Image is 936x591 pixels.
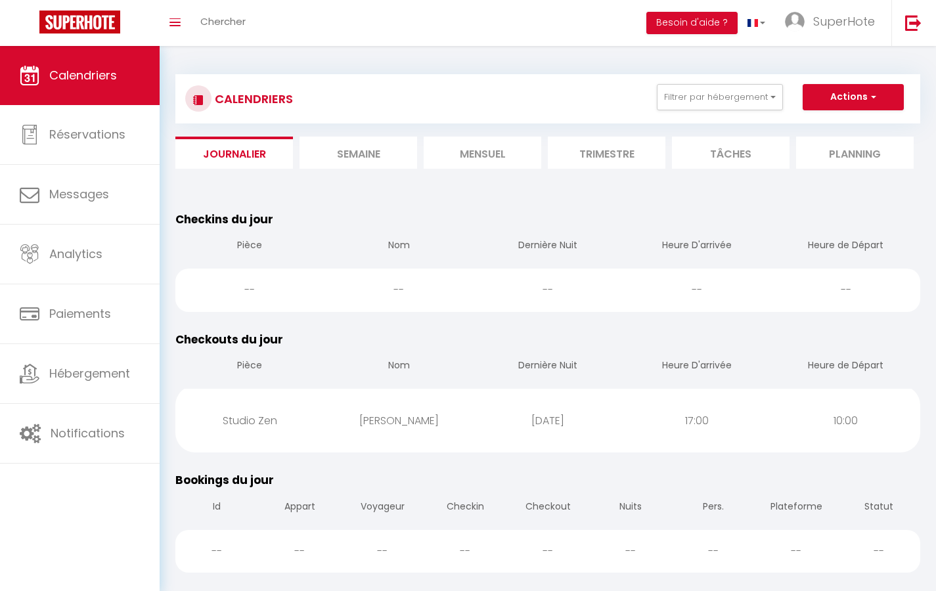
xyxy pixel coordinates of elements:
[175,489,258,527] th: Id
[51,425,125,441] span: Notifications
[771,228,920,265] th: Heure de Départ
[589,489,672,527] th: Nuits
[548,137,665,169] li: Trimestre
[474,228,623,265] th: Dernière Nuit
[175,228,324,265] th: Pièce
[771,269,920,311] div: --
[324,228,474,265] th: Nom
[813,13,875,30] span: SuperHote
[589,530,672,573] div: --
[622,228,771,265] th: Heure D'arrivée
[175,399,324,442] div: Studio Zen
[672,489,755,527] th: Pers.
[49,365,130,382] span: Hébergement
[200,14,246,28] span: Chercher
[771,399,920,442] div: 10:00
[39,11,120,33] img: Super Booking
[506,489,589,527] th: Checkout
[672,137,790,169] li: Tâches
[424,530,506,573] div: --
[175,348,324,385] th: Pièce
[755,489,837,527] th: Plateforme
[175,472,274,488] span: Bookings du jour
[212,84,293,114] h3: CALENDRIERS
[622,269,771,311] div: --
[657,84,783,110] button: Filtrer par hébergement
[424,137,541,169] li: Mensuel
[796,137,914,169] li: Planning
[49,305,111,322] span: Paiements
[622,348,771,385] th: Heure D'arrivée
[474,399,623,442] div: [DATE]
[506,530,589,573] div: --
[905,14,922,31] img: logout
[175,211,273,227] span: Checkins du jour
[49,186,109,202] span: Messages
[785,12,805,32] img: ...
[341,530,424,573] div: --
[837,530,920,573] div: --
[672,530,755,573] div: --
[258,530,341,573] div: --
[771,348,920,385] th: Heure de Départ
[258,489,341,527] th: Appart
[175,269,324,311] div: --
[324,269,474,311] div: --
[424,489,506,527] th: Checkin
[175,332,283,347] span: Checkouts du jour
[803,84,904,110] button: Actions
[49,246,102,262] span: Analytics
[622,399,771,442] div: 17:00
[324,399,474,442] div: [PERSON_NAME]
[49,67,117,83] span: Calendriers
[11,5,50,45] button: Ouvrir le widget de chat LiveChat
[474,348,623,385] th: Dernière Nuit
[646,12,738,34] button: Besoin d'aide ?
[474,269,623,311] div: --
[49,126,125,142] span: Réservations
[175,530,258,573] div: --
[175,137,293,169] li: Journalier
[837,489,920,527] th: Statut
[324,348,474,385] th: Nom
[300,137,417,169] li: Semaine
[755,530,837,573] div: --
[341,489,424,527] th: Voyageur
